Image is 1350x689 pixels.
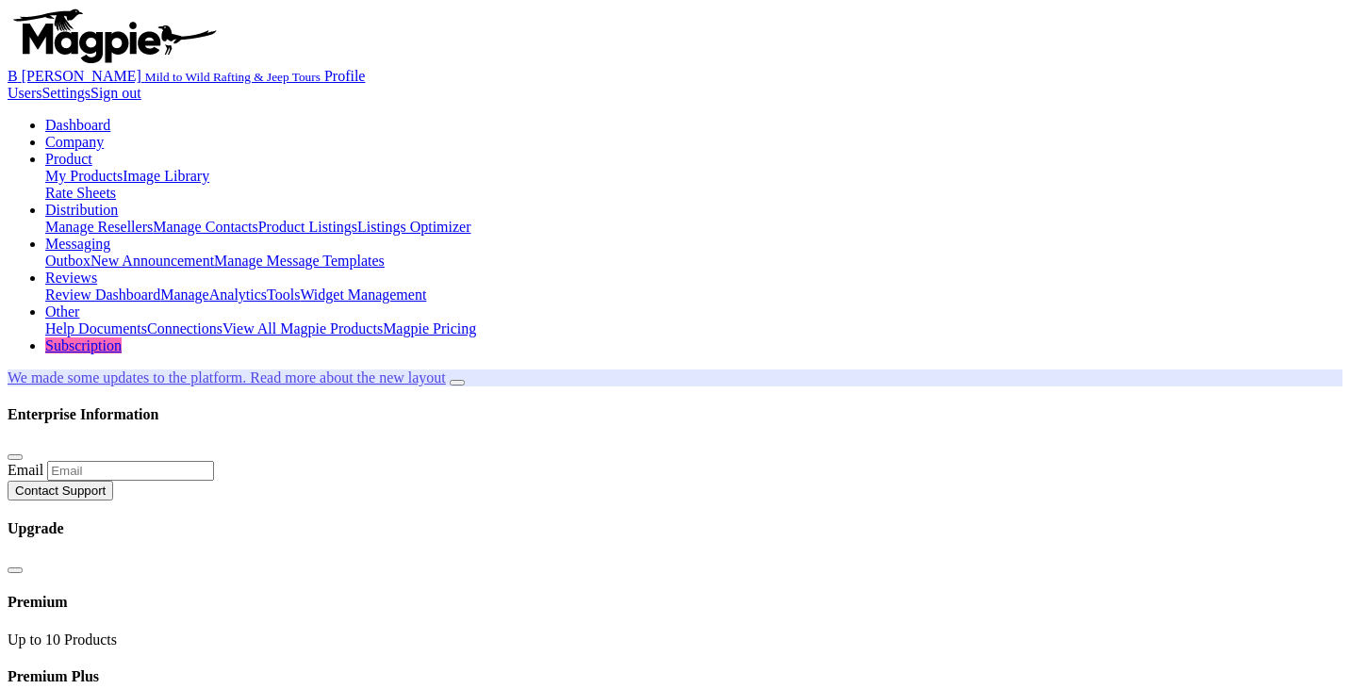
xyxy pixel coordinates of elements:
[324,68,366,84] a: Profile
[153,219,258,235] a: Manage Contacts
[8,632,1342,648] div: Up to 10 Products
[47,461,214,481] input: Email
[8,8,220,64] img: logo-ab69f6fb50320c5b225c76a69d11143b.png
[258,219,357,235] a: Product Listings
[45,151,92,167] a: Product
[45,202,118,218] a: Distribution
[45,236,110,252] a: Messaging
[8,462,43,478] label: Email
[45,117,110,133] a: Dashboard
[160,287,209,303] a: Manage
[450,380,465,386] button: Close announcement
[383,320,476,336] a: Magpie Pricing
[45,320,147,336] a: Help Documents
[8,481,113,500] button: Contact Support
[8,68,324,84] a: B [PERSON_NAME] Mild to Wild Rafting & Jeep Tours
[91,253,214,269] a: New Announcement
[214,253,385,269] a: Manage Message Templates
[41,85,91,101] a: Settings
[145,70,321,84] small: Mild to Wild Rafting & Jeep Tours
[45,185,116,201] a: Rate Sheets
[45,337,122,353] a: Subscription
[123,168,209,184] a: Image Library
[45,219,153,235] a: Manage Resellers
[91,85,141,101] a: Sign out
[147,320,222,336] a: Connections
[8,594,1342,611] h4: Premium
[267,287,300,303] a: Tools
[45,168,123,184] a: My Products
[22,68,141,84] span: [PERSON_NAME]
[45,270,97,286] a: Reviews
[8,520,1342,537] h4: Upgrade
[45,287,160,303] a: Review Dashboard
[8,406,1342,423] h4: Enterprise Information
[8,85,41,101] a: Users
[300,287,426,303] a: Widget Management
[8,454,23,460] button: Close
[209,287,267,303] a: Analytics
[8,68,18,84] span: B
[222,320,383,336] a: View All Magpie Products
[8,668,1342,685] h4: Premium Plus
[8,369,446,386] a: We made some updates to the platform. Read more about the new layout
[45,134,104,150] a: Company
[45,303,79,320] a: Other
[357,219,470,235] a: Listings Optimizer
[8,567,23,573] button: Close
[45,253,91,269] a: Outbox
